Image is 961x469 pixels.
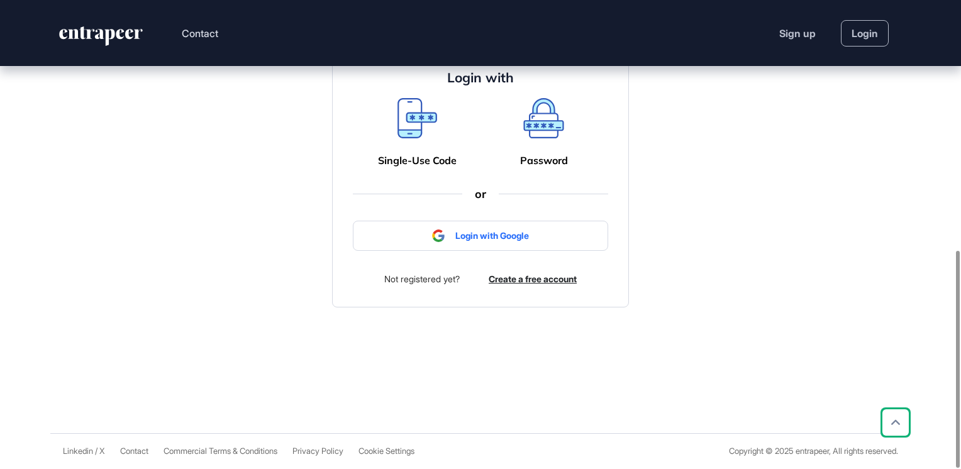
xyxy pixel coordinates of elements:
[63,446,93,456] a: Linkedin
[99,446,105,456] a: X
[384,271,460,287] div: Not registered yet?
[520,155,568,167] a: Password
[358,446,414,456] a: Cookie Settings
[95,446,97,456] span: /
[462,187,499,201] div: or
[447,70,514,86] h4: Login with
[292,446,343,456] a: Privacy Policy
[182,25,218,41] button: Contact
[841,20,889,47] a: Login
[120,446,148,456] span: Contact
[729,446,898,456] div: Copyright © 2025 entrapeer, All rights reserved.
[489,272,577,285] a: Create a free account
[58,26,144,50] a: entrapeer-logo
[378,155,457,167] a: Single-Use Code
[779,26,816,41] a: Sign up
[164,446,277,456] a: Commercial Terms & Conditions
